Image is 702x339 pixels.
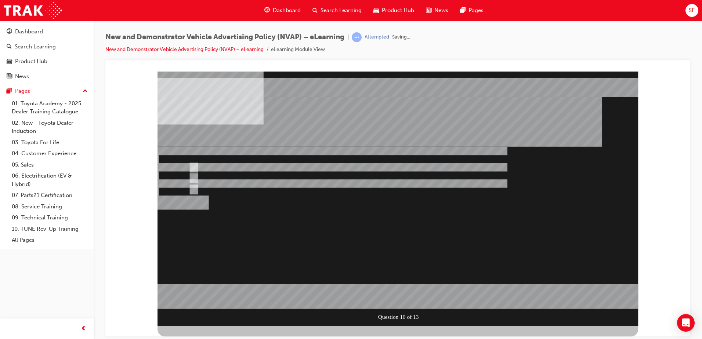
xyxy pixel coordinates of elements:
[3,84,91,98] button: Pages
[15,57,47,66] div: Product Hub
[15,87,30,95] div: Pages
[352,32,362,42] span: learningRecordVerb_ATTEMPT-icon
[7,44,12,50] span: search-icon
[365,34,389,41] div: Attempted
[4,2,62,19] img: Trak
[105,33,344,41] span: New and Demonstrator Vehicle Advertising Policy (NVAP) – eLearning
[46,254,527,273] div: Multiple Choice Quiz
[392,33,410,41] span: Saving...
[373,6,379,15] span: car-icon
[9,234,91,246] a: All Pages
[9,137,91,148] a: 03. Toyota For Life
[9,159,91,171] a: 05. Sales
[9,148,91,159] a: 04. Customer Experience
[105,46,264,52] a: New and Demonstrator Vehicle Advertising Policy (NVAP) – eLearning
[15,28,43,36] div: Dashboard
[368,3,420,18] a: car-iconProduct Hub
[677,314,695,332] div: Open Intercom Messenger
[685,4,698,17] button: SF
[307,3,368,18] a: search-iconSearch Learning
[454,3,489,18] a: pages-iconPages
[3,55,91,68] a: Product Hub
[689,6,695,15] span: SF
[3,25,91,39] a: Dashboard
[426,6,431,15] span: news-icon
[7,88,12,95] span: pages-icon
[3,23,91,84] button: DashboardSearch LearningProduct HubNews
[460,6,466,15] span: pages-icon
[382,6,414,15] span: Product Hub
[347,33,349,41] span: |
[15,43,56,51] div: Search Learning
[9,212,91,223] a: 09. Technical Training
[3,40,91,54] a: Search Learning
[9,201,91,212] a: 08. Service Training
[7,58,12,65] span: car-icon
[434,6,448,15] span: News
[271,45,325,54] li: eLearning Module View
[9,170,91,190] a: 06. Electrification (EV & Hybrid)
[420,3,454,18] a: news-iconNews
[9,223,91,235] a: 10. TUNE Rev-Up Training
[83,87,88,96] span: up-icon
[9,117,91,137] a: 02. New - Toyota Dealer Induction
[7,73,12,80] span: news-icon
[15,72,29,81] div: News
[9,190,91,201] a: 07. Parts21 Certification
[312,6,318,15] span: search-icon
[258,3,307,18] a: guage-iconDashboard
[273,6,301,15] span: Dashboard
[264,6,270,15] span: guage-icon
[81,324,86,333] span: prev-icon
[321,6,362,15] span: Search Learning
[468,6,484,15] span: Pages
[3,70,91,83] a: News
[7,29,12,35] span: guage-icon
[9,98,91,117] a: 01. Toyota Academy - 2025 Dealer Training Catalogue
